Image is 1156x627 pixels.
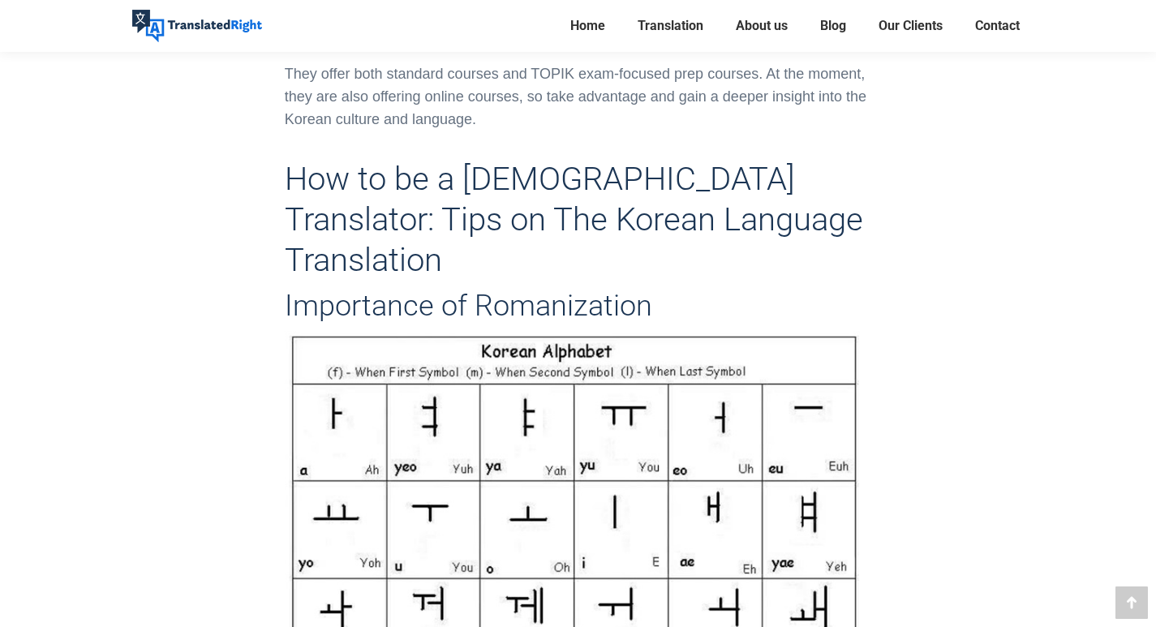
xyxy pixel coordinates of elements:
[736,18,788,34] span: About us
[633,15,708,37] a: Translation
[820,18,846,34] span: Blog
[132,10,262,42] img: Translated Right
[731,15,793,37] a: About us
[285,159,871,281] h2: How to be a [DEMOGRAPHIC_DATA] Translator: Tips on The Korean Language Translation
[565,15,610,37] a: Home
[879,18,943,34] span: Our Clients
[285,289,871,323] h3: Importance of Romanization
[874,15,948,37] a: Our Clients
[285,62,871,131] p: They offer both standard courses and TOPIK exam-focused prep courses. At the moment, they are als...
[638,18,703,34] span: Translation
[970,15,1025,37] a: Contact
[570,18,605,34] span: Home
[815,15,851,37] a: Blog
[975,18,1020,34] span: Contact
